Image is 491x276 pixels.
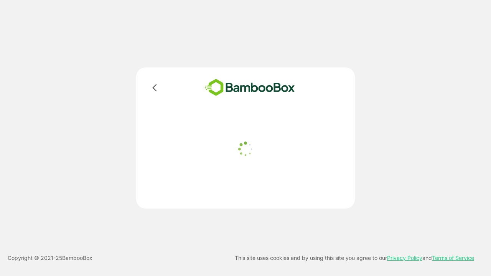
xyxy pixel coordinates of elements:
img: bamboobox [194,77,306,99]
a: Privacy Policy [387,255,422,261]
p: Copyright © 2021- 25 BambooBox [8,253,92,263]
a: Terms of Service [432,255,474,261]
img: loader [236,140,255,159]
p: This site uses cookies and by using this site you agree to our and [235,253,474,263]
